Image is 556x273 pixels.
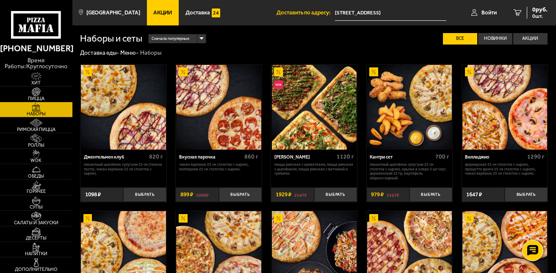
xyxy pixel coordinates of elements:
span: 1929 ₽ [276,192,291,198]
a: АкционныйНовинкаМама Миа [271,65,357,150]
img: Джентельмен клуб [81,65,166,150]
span: Акции [153,10,172,15]
a: АкционныйДжентельмен клуб [80,65,166,150]
button: Выбрать [219,187,262,202]
a: АкционныйВкусная парочка [176,65,262,150]
h1: Наборы и сеты [80,34,142,44]
s: 1167 ₽ [387,192,399,198]
button: Выбрать [123,187,166,202]
span: 1098 ₽ [85,192,101,198]
span: 0 шт. [532,14,548,19]
div: [PERSON_NAME] [274,154,335,160]
img: Акционный [369,67,378,76]
img: Акционный [274,67,283,76]
img: Вилладжио [462,65,547,150]
span: 0 руб. [532,7,548,13]
img: Акционный [369,214,378,223]
span: Доставка [185,10,210,15]
p: Фермерская 25 см (толстое с сыром), Прошутто Фунги 25 см (толстое с сыром), Чикен Барбекю 25 см (... [465,162,545,176]
img: Акционный [274,214,283,223]
span: Доставить по адресу: [277,10,335,15]
s: 1098 ₽ [196,192,209,198]
img: Акционный [179,67,188,76]
a: Меню- [120,49,138,56]
img: Мама Миа [272,65,357,150]
input: Ваш адрес доставки [335,5,446,21]
img: Вкусная парочка [176,65,261,150]
img: Кантри сет [367,65,452,150]
label: Акции [513,33,548,45]
img: Акционный [83,67,92,76]
span: 860 г [244,153,258,160]
div: Джентельмен клуб [84,154,147,160]
p: Пицца Римская с креветками, Пицца Римская с цыплёнком, Пицца Римская с ветчиной и грибами. [274,162,354,176]
label: Все [443,33,477,45]
img: Новинка [274,81,283,89]
span: Войти [481,10,497,15]
span: Сначала популярные [152,33,189,44]
span: [GEOGRAPHIC_DATA] [86,10,140,15]
span: 899 ₽ [180,192,193,198]
p: Пикантный цыплёнок сулугуни 25 см (тонкое тесто), Чикен Барбекю 25 см (толстое с сыром). [84,162,163,176]
img: Акционный [465,67,474,76]
button: Выбрать [314,187,357,202]
img: Акционный [83,214,92,223]
div: Вкусная парочка [179,154,243,160]
div: Вилладжио [465,154,525,160]
span: 1120 г [337,153,354,160]
span: 979 ₽ [371,192,384,198]
p: Чикен Барбекю 25 см (толстое с сыром), Пепперони 25 см (толстое с сыром). [179,162,259,172]
span: 1647 ₽ [466,192,482,198]
img: Акционный [465,214,474,223]
img: 15daf4d41897b9f0e9f617042186c801.svg [212,8,221,17]
img: Акционный [179,214,188,223]
a: АкционныйВилладжио [462,65,548,150]
a: АкционныйКантри сет [367,65,453,150]
span: 1290 г [527,153,545,160]
div: Кантри сет [370,154,433,160]
p: Пикантный цыплёнок сулугуни 25 см (толстое с сыром), крылья в кляре 5 шт соус деревенский 25 гр, ... [370,162,449,181]
span: 820 г [149,153,163,160]
span: 700 г [435,153,449,160]
label: Новинки [478,33,512,45]
button: Выбрать [505,187,548,202]
button: Выбрать [409,187,452,202]
a: Доставка еды- [80,49,119,56]
s: 2147 ₽ [294,192,307,198]
div: Наборы [140,49,161,57]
